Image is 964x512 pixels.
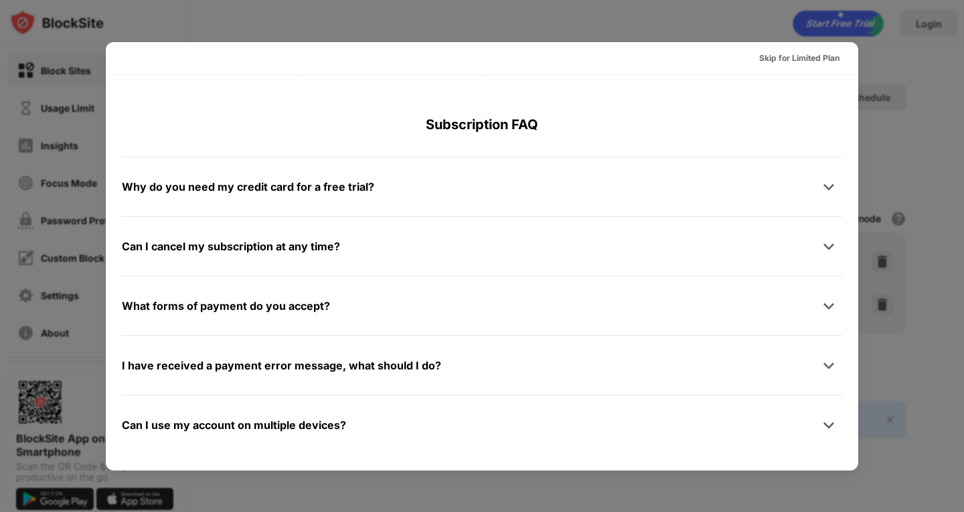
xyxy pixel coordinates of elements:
div: Skip for Limited Plan [759,52,839,65]
div: Can I use my account on multiple devices? [122,416,346,435]
div: I have received a payment error message, what should I do? [122,356,441,375]
div: What forms of payment do you accept? [122,296,330,316]
div: Can I cancel my subscription at any time? [122,237,340,256]
div: Why do you need my credit card for a free trial? [122,177,374,197]
div: Subscription FAQ [122,92,842,157]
